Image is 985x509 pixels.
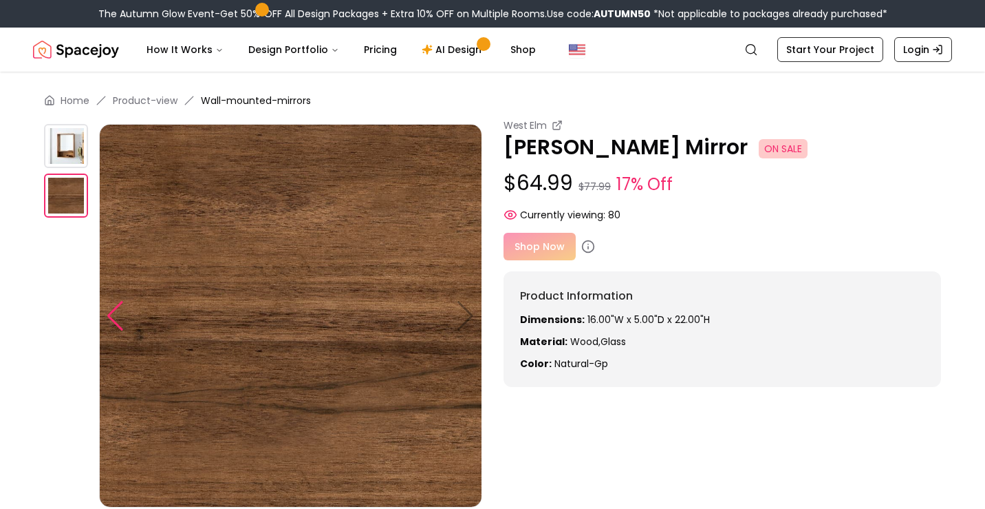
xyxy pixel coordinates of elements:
button: How It Works [136,36,235,63]
p: $64.99 [504,171,941,197]
h6: Product Information [520,288,924,304]
span: ON SALE [759,139,808,158]
span: *Not applicable to packages already purchased* [651,7,887,21]
img: https://storage.googleapis.com/spacejoy-main/assets/60edaed8025412001db2530a/product_1_inkc5lh3n8 [99,124,482,508]
small: $77.99 [578,180,611,194]
img: https://storage.googleapis.com/spacejoy-main/assets/60edaed8025412001db2530a/product_0_onmjg5n3m9f9 [44,124,88,168]
a: AI Design [411,36,497,63]
strong: Color: [520,357,552,371]
a: Home [61,94,89,107]
nav: Main [136,36,547,63]
a: Shop [499,36,547,63]
a: Login [894,37,952,62]
a: Spacejoy [33,36,119,63]
strong: Dimensions: [520,313,585,326]
nav: Global [33,28,952,72]
p: [PERSON_NAME] Mirror [504,135,941,160]
button: Design Portfolio [237,36,350,63]
nav: breadcrumb [44,94,941,107]
span: Currently viewing: [520,208,605,222]
a: Start Your Project [777,37,883,62]
span: Use code: [547,7,651,21]
img: United States [569,41,585,58]
strong: Material: [520,335,567,349]
div: The Autumn Glow Event-Get 50% OFF All Design Packages + Extra 10% OFF on Multiple Rooms. [98,7,887,21]
p: 16.00"W x 5.00"D x 22.00"H [520,313,924,326]
small: 17% Off [616,172,673,197]
span: natural-gp [554,357,608,371]
a: Pricing [353,36,408,63]
span: Wall-mounted-mirrors [201,94,311,107]
span: 80 [608,208,620,222]
a: Product-view [113,94,177,107]
img: Spacejoy Logo [33,36,119,63]
img: https://storage.googleapis.com/spacejoy-main/assets/60edaed8025412001db2530a/product_1_inkc5lh3n8 [44,174,88,218]
small: West Elm [504,118,546,132]
b: AUTUMN50 [594,7,651,21]
span: Wood,Glass [570,335,626,349]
